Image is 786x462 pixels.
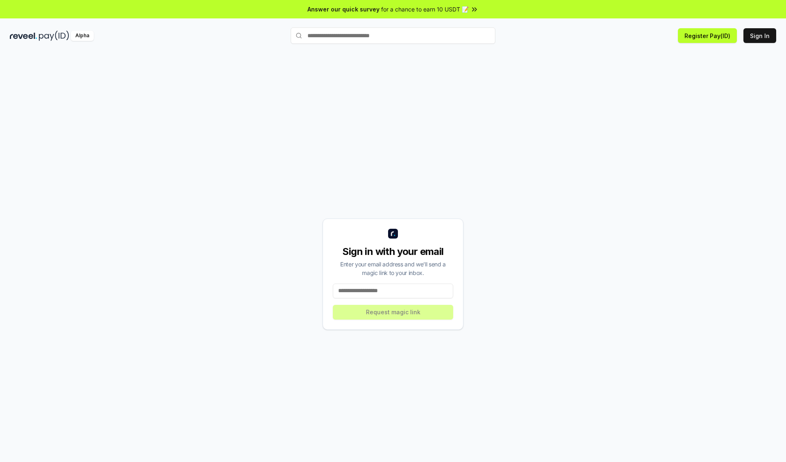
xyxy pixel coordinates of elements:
button: Sign In [743,28,776,43]
span: for a chance to earn 10 USDT 📝 [381,5,469,14]
img: pay_id [39,31,69,41]
div: Enter your email address and we’ll send a magic link to your inbox. [333,260,453,277]
div: Alpha [71,31,94,41]
span: Answer our quick survey [307,5,379,14]
img: logo_small [388,229,398,239]
div: Sign in with your email [333,245,453,258]
button: Register Pay(ID) [678,28,737,43]
img: reveel_dark [10,31,37,41]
